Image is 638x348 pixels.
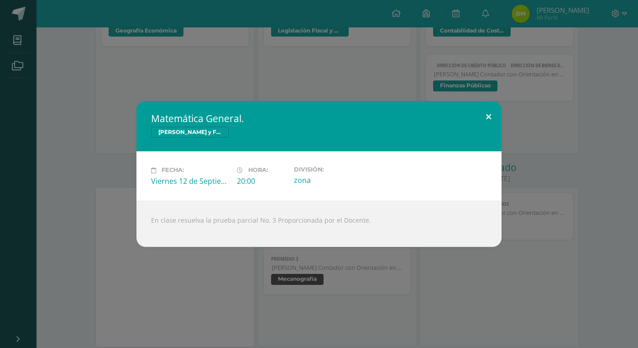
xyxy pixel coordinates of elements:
[248,167,268,174] span: Hora:
[476,101,502,132] button: Close (Esc)
[162,167,184,174] span: Fecha:
[151,112,487,125] h2: Matemática General.
[294,166,372,173] label: División:
[237,176,287,186] div: 20:00
[151,127,229,138] span: [PERSON_NAME] y Financiero
[151,176,230,186] div: Viernes 12 de Septiembre
[136,201,502,247] div: En clase resuelva la prueba parcial No. 3 Proporcionada por el Docente.
[294,175,372,185] div: zona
